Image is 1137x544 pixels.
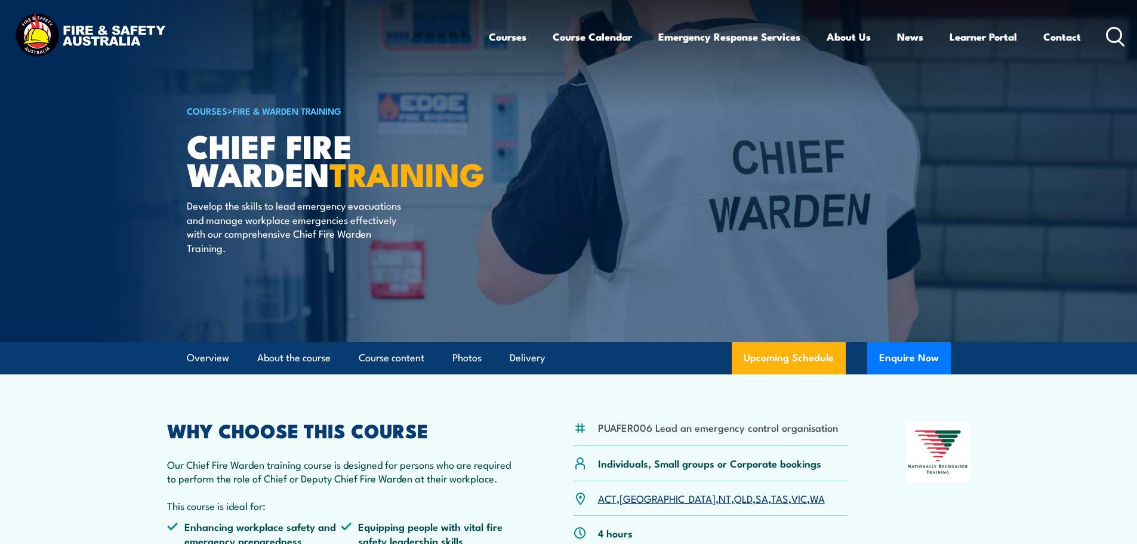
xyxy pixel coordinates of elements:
[732,342,846,374] a: Upcoming Schedule
[167,499,516,512] p: This course is ideal for:
[452,342,482,374] a: Photos
[950,21,1017,53] a: Learner Portal
[791,491,807,505] a: VIC
[553,21,632,53] a: Course Calendar
[719,491,731,505] a: NT
[329,148,485,198] strong: TRAINING
[906,422,970,482] img: Nationally Recognised Training logo.
[510,342,545,374] a: Delivery
[359,342,424,374] a: Course content
[187,104,227,117] a: COURSES
[810,491,825,505] a: WA
[897,21,923,53] a: News
[187,342,229,374] a: Overview
[489,21,526,53] a: Courses
[1043,21,1081,53] a: Contact
[756,491,768,505] a: SA
[598,456,821,470] p: Individuals, Small groups or Corporate bookings
[827,21,871,53] a: About Us
[257,342,331,374] a: About the course
[167,457,516,485] p: Our Chief Fire Warden training course is designed for persons who are required to perform the rol...
[233,104,341,117] a: Fire & Warden Training
[771,491,788,505] a: TAS
[620,491,716,505] a: [GEOGRAPHIC_DATA]
[598,420,838,434] li: PUAFER006 Lead an emergency control organisation
[187,103,482,118] h6: >
[867,342,951,374] button: Enquire Now
[167,422,516,438] h2: WHY CHOOSE THIS COURSE
[187,131,482,187] h1: Chief Fire Warden
[187,198,405,254] p: Develop the skills to lead emergency evacuations and manage workplace emergencies effectively wit...
[598,491,617,505] a: ACT
[598,491,825,505] p: , , , , , , ,
[598,526,633,540] p: 4 hours
[734,491,753,505] a: QLD
[658,21,800,53] a: Emergency Response Services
